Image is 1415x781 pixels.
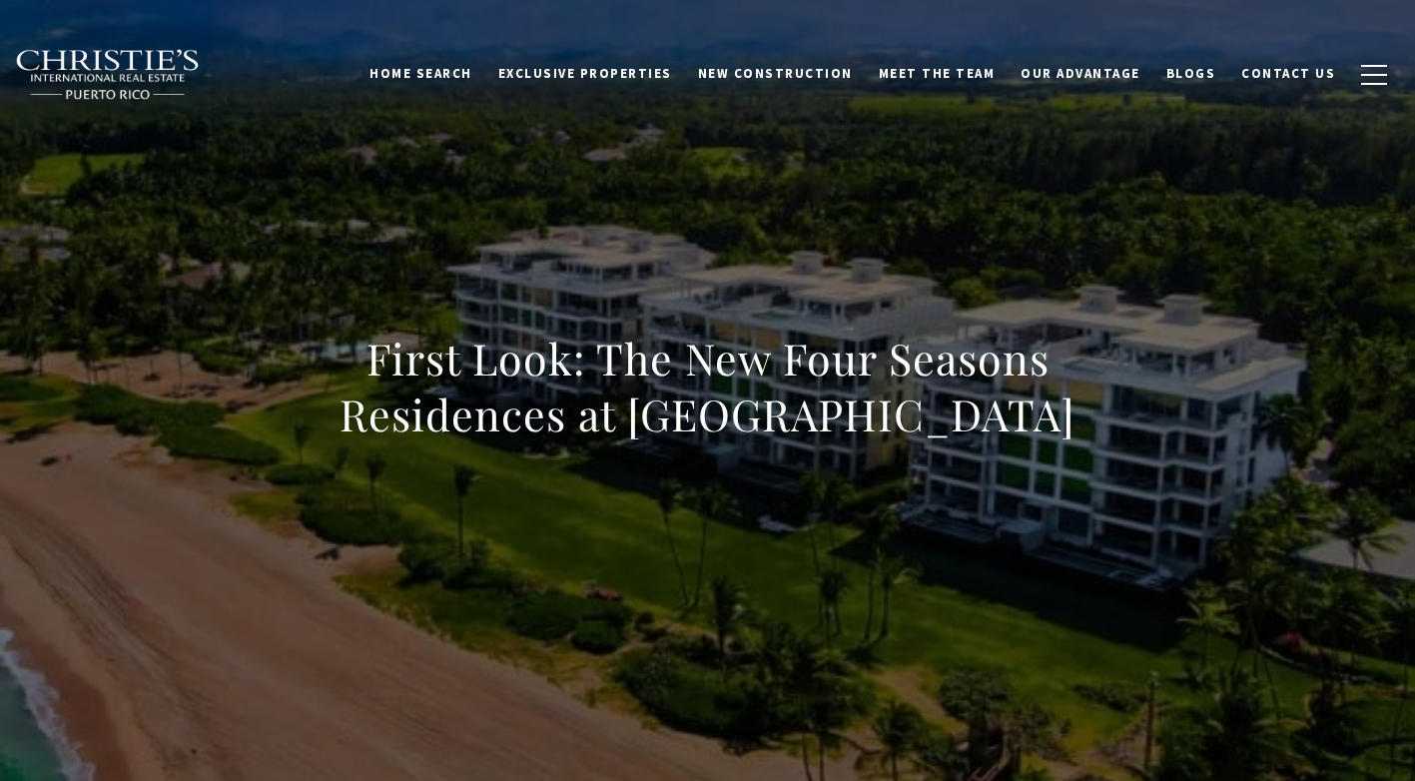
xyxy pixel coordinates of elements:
img: Christie's International Real Estate black text logo [15,49,201,101]
a: Meet the Team [866,55,1009,93]
span: New Construction [698,65,853,82]
span: Contact Us [1241,65,1335,82]
span: Blogs [1166,65,1216,82]
span: Our Advantage [1021,65,1140,82]
a: New Construction [685,55,866,93]
a: Our Advantage [1008,55,1153,93]
span: Exclusive Properties [498,65,672,82]
a: Exclusive Properties [485,55,685,93]
h1: First Look: The New Four Seasons Residences at [GEOGRAPHIC_DATA] [268,331,1148,442]
a: Home Search [356,55,485,93]
a: Blogs [1153,55,1229,93]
